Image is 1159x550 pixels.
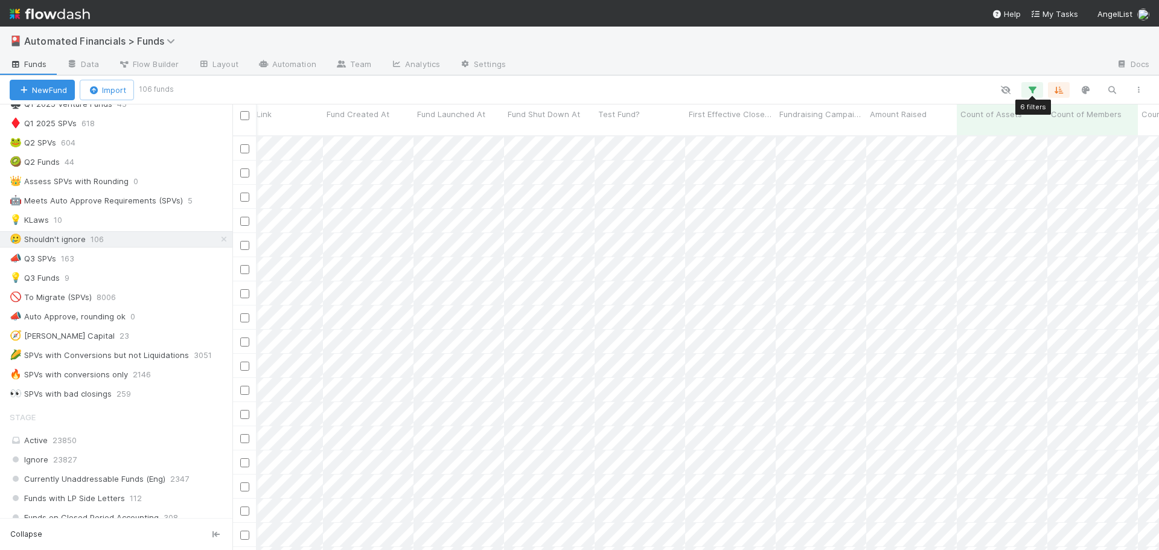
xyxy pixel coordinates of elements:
input: Toggle Row Selected [240,434,249,443]
input: Toggle Row Selected [240,289,249,298]
span: AngelList [1097,9,1132,19]
span: 9 [65,270,81,286]
span: 0 [130,309,147,324]
span: Fund Created At [327,108,389,120]
span: Automated Financials > Funds [24,35,181,47]
a: Docs [1106,56,1159,75]
span: 604 [61,135,88,150]
a: Analytics [381,56,450,75]
span: Test Fund? [598,108,640,120]
img: avatar_574f8970-b283-40ff-a3d7-26909d9947cc.png [1137,8,1149,21]
span: 23 [120,328,141,344]
input: Toggle Row Selected [240,217,249,226]
span: Funds on Closed Period Accounting [10,510,159,525]
span: Collapse [10,529,42,540]
a: Layout [188,56,248,75]
span: Count of Assets [960,108,1022,120]
span: Count of Members [1051,108,1122,120]
div: SPVs with conversions only [10,367,128,382]
span: 🎴 [10,36,22,46]
input: Toggle Row Selected [240,144,249,153]
a: Team [326,56,381,75]
span: Fund Launched At [417,108,485,120]
input: Toggle Row Selected [240,265,249,274]
button: Import [80,80,134,100]
span: 163 [61,251,86,266]
span: 45 [117,97,139,112]
span: 🚫 [10,292,22,302]
a: Flow Builder [109,56,188,75]
span: 8006 [97,290,128,305]
input: Toggle Row Selected [240,531,249,540]
div: Assess SPVs with Rounding [10,174,129,189]
div: Auto Approve, rounding ok [10,309,126,324]
span: Funds [10,58,47,70]
span: 🥲 [10,234,22,244]
a: Data [57,56,109,75]
span: 5 [188,193,205,208]
span: 👀 [10,388,22,398]
span: Flow Builder [118,58,179,70]
div: Q3 Funds [10,270,60,286]
span: 0 [133,174,150,189]
span: 618 [81,116,107,131]
span: Ignore [10,452,48,467]
span: 44 [65,155,86,170]
span: ♦️ [10,118,22,128]
div: SPVs with Conversions but not Liquidations [10,348,189,363]
span: 🤖 [10,195,22,205]
span: 📣 [10,253,22,263]
span: Stage [10,405,36,429]
span: 💡 [10,214,22,225]
div: To Migrate (SPVs) [10,290,92,305]
span: 23827 [53,452,77,467]
input: Toggle Row Selected [240,410,249,419]
span: 23850 [53,435,77,445]
span: Amount Raised [870,108,927,120]
input: Toggle Row Selected [240,313,249,322]
span: 🐸 [10,137,22,147]
input: Toggle Row Selected [240,458,249,467]
input: Toggle Row Selected [240,362,249,371]
a: Automation [248,56,326,75]
span: 👑 [10,176,22,186]
a: Settings [450,56,516,75]
span: First Effective Close At [689,108,773,120]
span: Fund Shut Down At [508,108,580,120]
div: Q1 2025 Venture Funds [10,97,112,112]
span: 106 [91,232,116,247]
div: Q1 2025 SPVs [10,116,77,131]
div: Shouldn't ignore [10,232,86,247]
span: 🧭 [10,330,22,341]
div: KLaws [10,213,49,228]
span: 🔥 [10,369,22,379]
div: Q2 Funds [10,155,60,170]
div: Help [992,8,1021,20]
span: Currently Unaddressable Funds (Eng) [10,472,165,487]
input: Toggle Row Selected [240,507,249,516]
span: 112 [130,491,142,506]
div: SPVs with bad closings [10,386,112,401]
button: NewFund [10,80,75,100]
span: My Tasks [1030,9,1078,19]
input: Toggle Row Selected [240,482,249,491]
input: Toggle Row Selected [240,193,249,202]
span: 10 [54,213,74,228]
span: 🌽 [10,350,22,360]
small: 106 funds [139,84,174,95]
div: Meets Auto Approve Requirements (SPVs) [10,193,183,208]
input: Toggle Row Selected [240,386,249,395]
span: Fundraising Campaign Cancelled? [779,108,863,120]
input: Toggle Row Selected [240,168,249,177]
div: [PERSON_NAME] Capital [10,328,115,344]
span: 🥝 [10,156,22,167]
input: Toggle Row Selected [240,241,249,250]
span: 2347 [170,472,189,487]
span: 📣 [10,311,22,321]
span: 2146 [133,367,163,382]
span: 💡 [10,272,22,283]
div: Active [10,433,229,448]
input: Toggle All Rows Selected [240,111,249,120]
input: Toggle Row Selected [240,337,249,347]
span: 3051 [194,348,224,363]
